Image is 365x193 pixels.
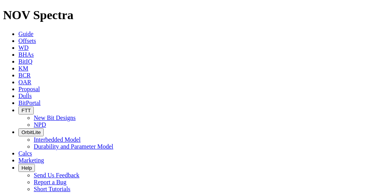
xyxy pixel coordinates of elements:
button: Help [18,164,35,172]
a: BitPortal [18,100,41,106]
a: BCR [18,72,31,79]
h1: NOV Spectra [3,8,362,22]
span: OrbitLite [21,129,41,135]
span: FTT [21,108,31,113]
a: Short Tutorials [34,186,71,192]
a: Offsets [18,38,36,44]
button: OrbitLite [18,128,44,136]
a: Calcs [18,150,32,157]
a: BitIQ [18,58,32,65]
a: Guide [18,31,33,37]
a: Interbedded Model [34,136,81,143]
a: OAR [18,79,31,85]
a: Send Us Feedback [34,172,79,178]
a: Marketing [18,157,44,164]
a: Dulls [18,93,32,99]
a: WD [18,44,29,51]
a: Proposal [18,86,40,92]
a: Report a Bug [34,179,66,185]
a: Durability and Parameter Model [34,143,113,150]
a: New Bit Designs [34,114,76,121]
span: Help [21,165,32,171]
a: KM [18,65,28,72]
a: NPD [34,121,46,128]
button: FTT [18,106,34,114]
a: BHAs [18,51,34,58]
